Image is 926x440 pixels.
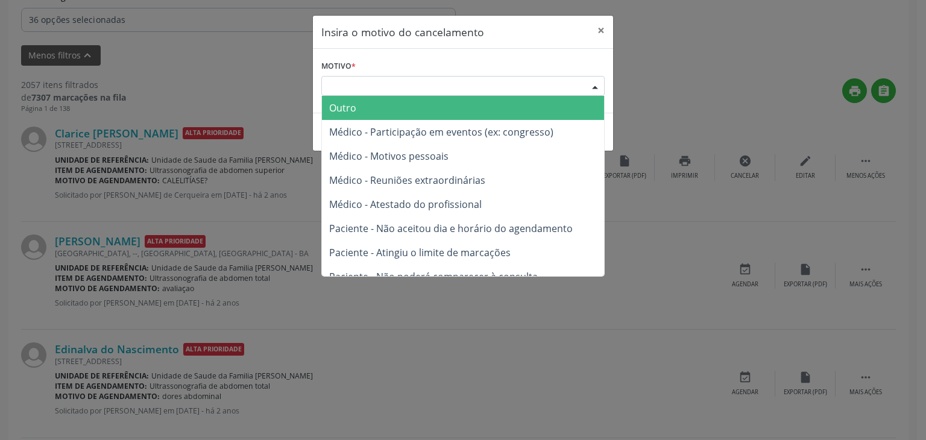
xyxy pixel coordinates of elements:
[321,24,484,40] h5: Insira o motivo do cancelamento
[589,16,613,45] button: Close
[329,149,449,163] span: Médico - Motivos pessoais
[329,246,511,259] span: Paciente - Atingiu o limite de marcações
[329,125,553,139] span: Médico - Participação em eventos (ex: congresso)
[329,174,485,187] span: Médico - Reuniões extraordinárias
[329,198,482,211] span: Médico - Atestado do profissional
[329,270,538,283] span: Paciente - Não poderá comparecer à consulta
[329,101,356,115] span: Outro
[321,57,356,76] label: Motivo
[329,222,573,235] span: Paciente - Não aceitou dia e horário do agendamento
